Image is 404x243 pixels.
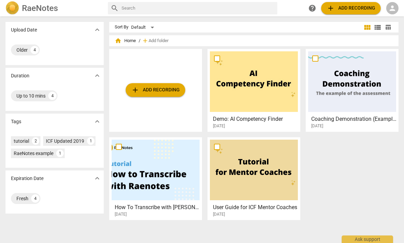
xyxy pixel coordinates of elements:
[327,4,375,12] span: Add recording
[16,195,28,202] div: Fresh
[48,92,56,100] div: 4
[388,4,396,12] span: person
[93,72,101,80] span: expand_more
[306,2,318,14] a: Help
[115,37,122,44] span: home
[16,47,28,53] div: Older
[32,137,39,145] div: 2
[112,140,200,217] a: How To Transcribe with [PERSON_NAME][DATE]
[213,123,225,129] span: [DATE]
[308,4,316,12] span: help
[374,23,382,31] span: view_list
[373,22,383,33] button: List view
[131,86,180,94] span: Add recording
[311,115,397,123] h3: Coaching Demonstration (Example)
[385,24,391,30] span: table_chart
[11,26,37,34] p: Upload Date
[362,22,373,33] button: Tile view
[111,4,119,12] span: search
[5,1,19,15] img: Logo
[14,150,53,157] div: RaeNotes example
[87,137,94,145] div: 1
[213,203,299,212] h3: User Guide for ICF Mentor Coaches
[126,83,185,97] button: Upload
[93,174,101,182] span: expand_more
[92,116,102,127] button: Show more
[56,150,64,157] div: 1
[342,235,393,243] div: Ask support
[308,51,396,129] a: Coaching Demonstration (Example)[DATE]
[210,140,298,217] a: User Guide for ICF Mentor Coaches[DATE]
[30,46,39,54] div: 4
[22,3,58,13] h2: RaeNotes
[115,212,127,217] span: [DATE]
[11,118,21,125] p: Tags
[311,123,323,129] span: [DATE]
[14,138,29,144] div: tutorial
[16,92,46,99] div: Up to 10 mins
[363,23,371,31] span: view_module
[115,203,200,212] h3: How To Transcribe with RaeNotes
[93,117,101,126] span: expand_more
[139,38,140,43] span: /
[131,22,156,33] div: Default
[92,71,102,81] button: Show more
[115,25,128,30] div: Sort By
[321,2,381,14] button: Upload
[142,37,149,44] span: add
[327,4,335,12] span: add
[11,175,43,182] p: Expiration Date
[92,25,102,35] button: Show more
[5,1,102,15] a: LogoRaeNotes
[11,72,29,79] p: Duration
[92,173,102,183] button: Show more
[115,37,136,44] span: Home
[31,194,39,203] div: 4
[122,3,275,14] input: Search
[210,51,298,129] a: Demo: AI Competency Finder[DATE]
[383,22,393,33] button: Table view
[93,26,101,34] span: expand_more
[131,86,139,94] span: add
[213,212,225,217] span: [DATE]
[213,115,299,123] h3: Demo: AI Competency Finder
[46,138,84,144] div: ICF Updated 2019
[149,38,168,43] span: Add folder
